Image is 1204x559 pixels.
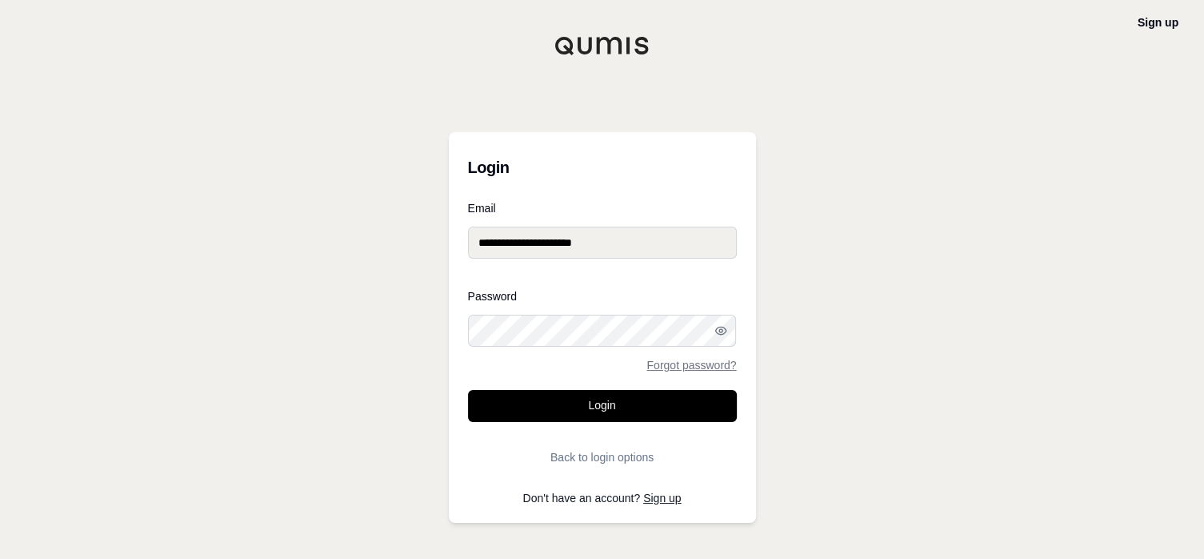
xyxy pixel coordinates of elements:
button: Back to login options [468,441,737,473]
label: Password [468,291,737,302]
a: Sign up [643,492,681,505]
button: Login [468,390,737,422]
p: Don't have an account? [468,493,737,504]
img: Qumis [554,36,650,55]
a: Sign up [1138,16,1178,29]
h3: Login [468,151,737,183]
label: Email [468,203,737,214]
a: Forgot password? [646,360,736,371]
